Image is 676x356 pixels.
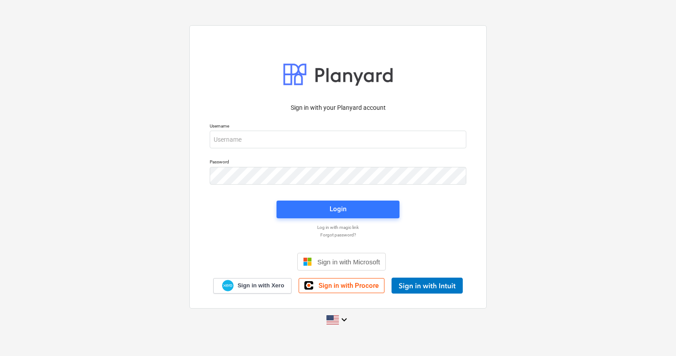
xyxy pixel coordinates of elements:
[205,224,471,230] a: Log in with magic link
[303,257,312,266] img: Microsoft logo
[222,280,234,292] img: Xero logo
[210,159,466,166] p: Password
[205,232,471,238] a: Forgot password?
[339,314,350,325] i: keyboard_arrow_down
[210,103,466,112] p: Sign in with your Planyard account
[330,203,346,215] div: Login
[238,282,284,290] span: Sign in with Xero
[213,278,292,294] a: Sign in with Xero
[277,201,399,218] button: Login
[210,123,466,131] p: Username
[299,278,384,293] a: Sign in with Procore
[319,282,379,290] span: Sign in with Procore
[210,131,466,148] input: Username
[317,258,380,266] span: Sign in with Microsoft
